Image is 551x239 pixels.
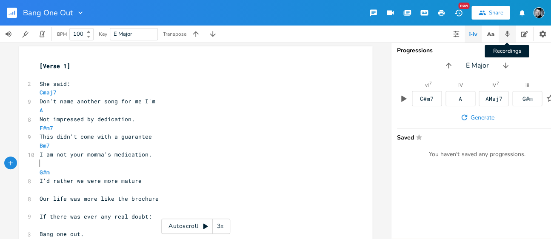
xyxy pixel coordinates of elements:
span: Our life was more like the brochure [40,195,159,202]
button: Share [471,6,510,20]
span: Bang One Out [23,9,73,17]
span: E Major [465,61,488,71]
span: She said: [40,80,70,88]
div: AMaj7 [485,96,502,102]
button: Recordings [499,26,516,43]
img: Timothy James [533,7,544,18]
span: Generate [470,114,494,122]
div: IV [491,83,496,88]
div: 3x [213,219,228,234]
span: If there was ever any real doubt: [40,213,152,220]
span: Don't name another song for me I'm [40,97,155,105]
div: G#m [522,96,532,102]
span: This didn't come with a guarantee [40,133,152,140]
span: Bang one out. [40,230,84,238]
span: G#m [40,168,50,176]
div: A [459,96,462,102]
div: vi [425,83,428,88]
div: Key [99,31,107,37]
span: I'd rather we were more mature [40,177,142,185]
div: BPM [57,32,67,37]
sup: 7 [429,81,431,85]
div: Autoscroll [161,219,230,234]
div: New [458,3,469,9]
span: Not impressed by dedication. [40,115,135,123]
sup: 7 [497,81,499,85]
span: E Major [114,30,132,38]
div: IV [458,83,462,88]
span: [Verse 1] [40,62,70,70]
span: F#m7 [40,124,53,132]
span: Cmaj7 [40,88,57,96]
span: Bm7 [40,142,50,149]
span: A [40,106,43,114]
div: Share [488,9,503,17]
button: New [450,5,467,20]
div: C#m7 [420,96,434,102]
button: Generate [457,110,497,125]
span: I am not your momma's medication. [40,151,152,158]
div: Transpose [163,31,186,37]
div: iii [525,83,529,88]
